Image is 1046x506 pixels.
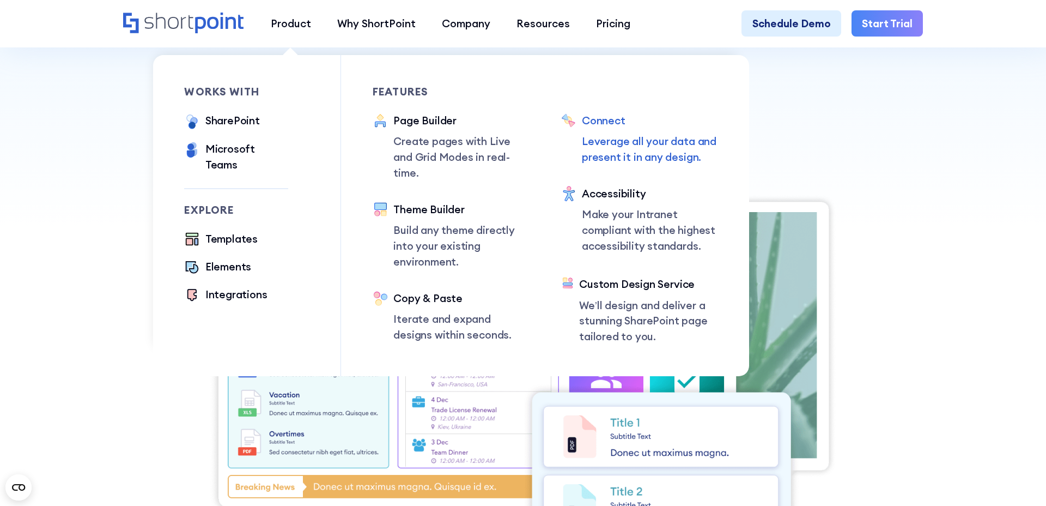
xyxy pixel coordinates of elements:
div: Features [373,87,530,97]
div: Accessibility [582,186,718,202]
div: SharePoint [205,113,260,129]
a: Custom Design ServiceWe’ll design and deliver a stunning SharePoint page tailored to you. [561,276,718,345]
div: Product [271,16,311,32]
div: Pricing [596,16,630,32]
a: Microsoft Teams [184,141,288,173]
div: Copy & Paste [393,291,530,306]
p: Leverage all your data and present it in any design. [582,134,718,165]
div: Microsoft Teams [205,141,289,173]
a: Why ShortPoint [324,10,429,37]
div: Elements [205,259,251,275]
div: Why ShortPoint [337,16,416,32]
iframe: Chat Widget [992,454,1046,506]
div: Page Builder [393,113,530,129]
div: Templates [205,231,258,247]
div: Custom Design Service [579,276,717,292]
a: Product [258,10,324,37]
a: Page BuilderCreate pages with Live and Grid Modes in real-time. [373,113,530,181]
div: Explore [184,205,288,215]
a: Schedule Demo [741,10,841,37]
a: AccessibilityMake your Intranet compliant with the highest accessibility standards. [561,186,718,256]
a: ConnectLeverage all your data and present it in any design. [561,113,718,165]
a: Company [429,10,503,37]
div: Connect [582,113,718,129]
a: Integrations [184,287,267,304]
div: works with [184,87,288,97]
a: SharePoint [184,113,259,131]
a: Pricing [583,10,643,37]
a: Templates [184,231,258,249]
a: Theme BuilderBuild any theme directly into your existing environment. [373,202,530,270]
div: Resources [516,16,570,32]
a: Resources [503,10,583,37]
p: We’ll design and deliver a stunning SharePoint page tailored to you. [579,298,717,345]
p: Create pages with Live and Grid Modes in real-time. [393,134,530,180]
div: Integrations [205,287,267,303]
p: Make your Intranet compliant with the highest accessibility standards. [582,207,718,254]
button: Open CMP widget [5,474,32,501]
a: Start Trial [852,10,923,37]
a: Copy & PasteIterate and expand designs within seconds. [373,291,530,343]
a: Home [123,13,245,35]
p: Iterate and expand designs within seconds. [393,311,530,343]
div: Theme Builder [393,202,530,218]
a: Elements [184,259,251,276]
div: Company [442,16,490,32]
p: Build any theme directly into your existing environment. [393,222,530,269]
